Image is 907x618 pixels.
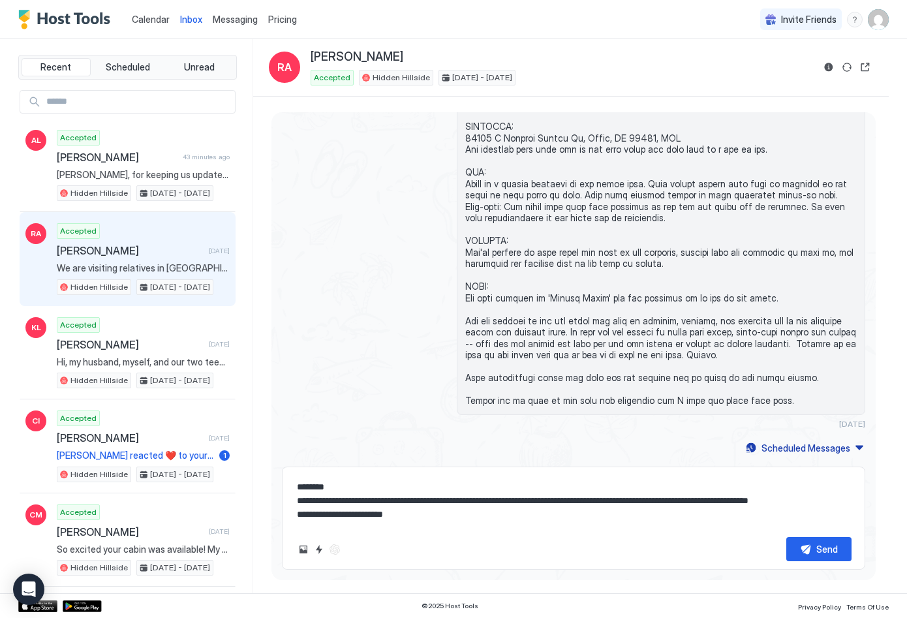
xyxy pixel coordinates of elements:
span: Invite Friends [781,14,837,25]
a: Google Play Store [63,600,102,612]
span: [PERSON_NAME] [57,525,204,538]
span: CM [29,509,42,521]
span: RA [31,228,41,239]
span: Privacy Policy [798,603,841,611]
span: Hidden Hillside [70,281,128,293]
span: [DATE] - [DATE] [150,187,210,199]
span: [DATE] - [DATE] [150,281,210,293]
span: Terms Of Use [846,603,889,611]
span: [DATE] [209,247,230,255]
span: [PERSON_NAME] reacted ❤️ to your message "Hi [PERSON_NAME], Just a reminder that your check-out i... [57,450,214,461]
span: [PERSON_NAME] [57,151,177,164]
button: Reservation information [821,59,837,75]
span: Hidden Hillside [70,562,128,574]
span: [DATE] [209,340,230,348]
span: [DATE] - [DATE] [150,469,210,480]
span: Accepted [60,132,97,144]
span: Accepted [314,72,350,84]
span: Messaging [213,14,258,25]
span: CI [32,415,40,427]
span: Accepted [60,319,97,331]
button: Scheduled Messages [744,439,865,457]
a: Calendar [132,12,170,26]
input: Input Field [41,91,235,113]
span: [PERSON_NAME] [57,431,204,444]
span: Accepted [60,506,97,518]
span: Hi, my husband, myself, and our two teenage kids will coming into town for a wedding reception at... [57,356,230,368]
button: Sync reservation [839,59,855,75]
div: tab-group [18,55,237,80]
span: Accepted [60,225,97,237]
span: KL [31,322,41,333]
span: Scheduled [106,61,150,73]
span: 1 [223,450,226,460]
span: Accepted [60,412,97,424]
a: Messaging [213,12,258,26]
span: [DATE] - [DATE] [150,375,210,386]
div: menu [847,12,863,27]
span: [PERSON_NAME], for keeping us updated and glad your delivery worked out. Hope you really enjoy yo... [57,169,230,181]
span: [DATE] - [DATE] [452,72,512,84]
span: Unread [184,61,215,73]
span: © 2025 Host Tools [422,602,478,610]
span: Hidden Hillside [70,187,128,199]
button: Upload image [296,542,311,557]
button: Quick reply [311,542,327,557]
span: Hidden Hillside [70,469,128,480]
span: [DATE] [839,419,865,429]
span: Calendar [132,14,170,25]
span: [DATE] - [DATE] [150,562,210,574]
button: Send [786,537,852,561]
span: Hidden Hillside [373,72,430,84]
span: [PERSON_NAME] [311,50,403,65]
a: App Store [18,600,57,612]
button: Open reservation [857,59,873,75]
span: Hidden Hillside [70,375,128,386]
span: [PERSON_NAME] [57,244,204,257]
span: Lo Ipsu, Dolo sitame co adipi elit sed doei tem inci utla etdoloremag aliqu enim admi. Ven qui no... [465,64,857,407]
a: Host Tools Logo [18,10,116,29]
span: 43 minutes ago [183,153,230,161]
div: User profile [868,9,889,30]
div: Send [816,542,838,556]
button: Unread [164,58,234,76]
button: Scheduled [93,58,162,76]
span: AL [31,134,41,146]
span: We are visiting relatives in [GEOGRAPHIC_DATA]. We might have 2 more relatives join us but don’t ... [57,262,230,274]
span: RA [277,59,292,75]
span: [DATE] [209,527,230,536]
a: Terms Of Use [846,599,889,613]
a: Inbox [180,12,202,26]
span: So excited your cabin was available! My son and his girlfriend surprised us! Just a couple questi... [57,544,230,555]
span: Pricing [268,14,297,25]
span: [PERSON_NAME] [57,338,204,351]
div: Scheduled Messages [761,441,850,455]
span: Recent [40,61,71,73]
a: Privacy Policy [798,599,841,613]
button: Recent [22,58,91,76]
span: [DATE] [209,434,230,442]
div: Open Intercom Messenger [13,574,44,605]
span: Inbox [180,14,202,25]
